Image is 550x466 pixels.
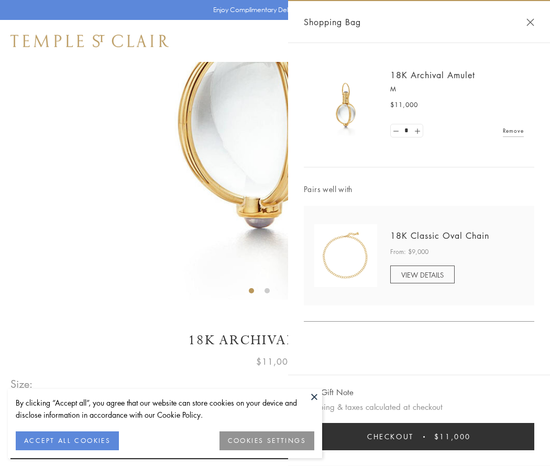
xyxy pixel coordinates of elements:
[304,183,534,195] span: Pairs well with
[390,84,524,94] p: M
[314,224,377,287] img: N88865-OV18
[304,386,354,399] button: Add Gift Note
[390,247,428,257] span: From: $9,000
[390,100,418,110] span: $11,000
[390,230,489,241] a: 18K Classic Oval Chain
[10,35,169,47] img: Temple St. Clair
[304,423,534,450] button: Checkout $11,000
[314,73,377,136] img: 18K Archival Amulet
[10,331,540,349] h1: 18K Archival Amulet
[503,125,524,136] a: Remove
[412,124,422,137] a: Set quantity to 2
[391,124,401,137] a: Set quantity to 0
[401,270,444,280] span: VIEW DETAILS
[213,5,332,15] p: Enjoy Complimentary Delivery & Returns
[390,266,455,283] a: VIEW DETAILS
[526,18,534,26] button: Close Shopping Bag
[304,15,361,29] span: Shopping Bag
[390,69,475,81] a: 18K Archival Amulet
[10,375,34,393] span: Size:
[16,397,314,421] div: By clicking “Accept all”, you agree that our website can store cookies on your device and disclos...
[304,400,534,414] p: Shipping & taxes calculated at checkout
[16,431,119,450] button: ACCEPT ALL COOKIES
[367,431,414,442] span: Checkout
[256,355,294,368] span: $11,000
[219,431,314,450] button: COOKIES SETTINGS
[434,431,471,442] span: $11,000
